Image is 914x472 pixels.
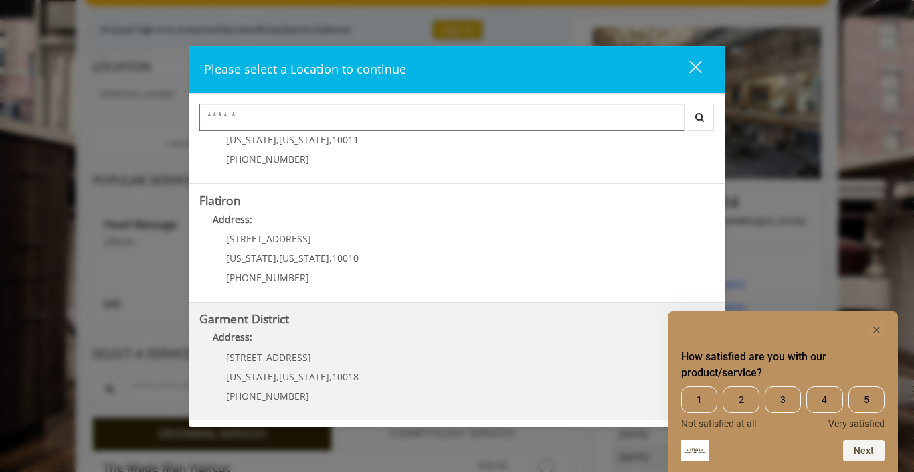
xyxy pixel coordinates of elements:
[681,322,885,461] div: How satisfied are you with our product/service? Select an option from 1 to 5, with 1 being Not sa...
[723,386,759,413] span: 2
[681,386,717,413] span: 1
[276,133,279,146] span: ,
[332,252,359,264] span: 10010
[765,386,801,413] span: 3
[848,386,885,413] span: 5
[681,349,885,381] h2: How satisfied are you with our product/service? Select an option from 1 to 5, with 1 being Not sa...
[279,133,329,146] span: [US_STATE]
[226,252,276,264] span: [US_STATE]
[828,418,885,429] span: Very satisfied
[681,386,885,429] div: How satisfied are you with our product/service? Select an option from 1 to 5, with 1 being Not sa...
[226,390,309,402] span: [PHONE_NUMBER]
[204,61,406,77] span: Please select a Location to continue
[276,370,279,383] span: ,
[199,104,715,137] div: Center Select
[664,56,710,83] button: close dialog
[199,104,685,131] input: Search Center
[226,153,309,165] span: [PHONE_NUMBER]
[226,232,311,245] span: [STREET_ADDRESS]
[806,386,842,413] span: 4
[226,133,276,146] span: [US_STATE]
[199,311,289,327] b: Garment District
[674,60,701,80] div: close dialog
[681,418,756,429] span: Not satisfied at all
[843,440,885,461] button: Next question
[329,370,332,383] span: ,
[226,271,309,284] span: [PHONE_NUMBER]
[332,133,359,146] span: 10011
[279,252,329,264] span: [US_STATE]
[329,252,332,264] span: ,
[199,192,241,208] b: Flatiron
[213,331,252,343] b: Address:
[869,322,885,338] button: Hide survey
[332,370,359,383] span: 10018
[329,133,332,146] span: ,
[213,213,252,226] b: Address:
[226,370,276,383] span: [US_STATE]
[226,351,311,364] span: [STREET_ADDRESS]
[279,370,329,383] span: [US_STATE]
[276,252,279,264] span: ,
[692,112,707,122] i: Search button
